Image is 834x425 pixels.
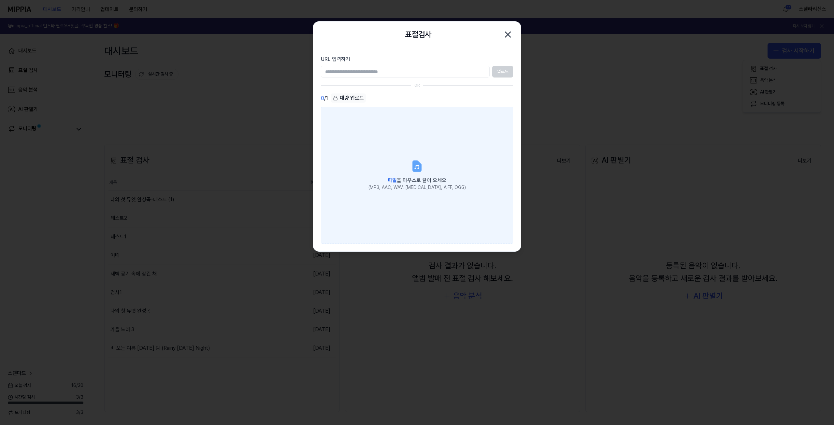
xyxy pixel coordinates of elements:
[388,177,446,183] span: 을 마우스로 끌어 오세요
[321,94,324,102] span: 0
[321,55,513,63] label: URL 입력하기
[368,184,466,191] div: (MP3, AAC, WAV, [MEDICAL_DATA], AIFF, OGG)
[405,28,432,41] h2: 표절검사
[321,93,328,103] div: / 1
[388,177,397,183] span: 파일
[331,93,366,103] button: 대량 업로드
[414,83,420,88] div: OR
